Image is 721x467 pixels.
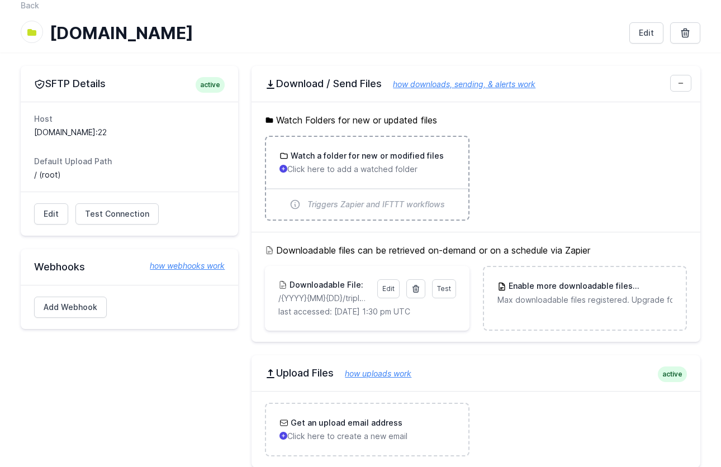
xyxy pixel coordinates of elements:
h2: Webhooks [34,260,225,274]
span: Upgrade [633,281,673,292]
p: Click here to add a watched folder [279,164,454,175]
a: Enable more downloadable filesUpgrade Max downloadable files registered. Upgrade for more. [484,267,686,319]
dt: Host [34,113,225,125]
a: how uploads work [334,369,411,378]
a: Add Webhook [34,297,107,318]
dt: Default Upload Path [34,156,225,167]
a: Watch a folder for new or modified files Click here to add a watched folder Triggers Zapier and I... [266,137,468,220]
p: last accessed: [DATE] 1:30 pm UTC [278,306,456,317]
h2: SFTP Details [34,77,225,90]
a: Test [432,279,456,298]
span: Test [437,284,451,293]
h1: [DOMAIN_NAME] [50,23,620,43]
h2: Upload Files [265,366,687,380]
h5: Downloadable files can be retrieved on-demand or on a schedule via Zapier [265,244,687,257]
h3: Watch a folder for new or modified files [288,150,444,161]
p: /{YYYY}{MM}{DD}/triple_20_call_leads_{YYYY}_{MM}_{DD}_{24HH}.csv [278,293,370,304]
h3: Downloadable File: [287,279,363,290]
h3: Get an upload email address [288,417,402,428]
a: how webhooks work [139,260,225,271]
span: Triggers Zapier and IFTTT workflows [307,199,445,210]
a: Edit [377,279,400,298]
a: Test Connection [75,203,159,225]
a: Edit [629,22,663,44]
p: Click here to create a new email [279,431,454,442]
a: how downloads, sending, & alerts work [382,79,535,89]
span: active [658,366,687,382]
span: Test Connection [85,208,149,220]
h3: Enable more downloadable files [506,280,672,292]
span: active [196,77,225,93]
dd: / (root) [34,169,225,180]
h5: Watch Folders for new or updated files [265,113,687,127]
p: Max downloadable files registered. Upgrade for more. [497,294,672,306]
a: Edit [34,203,68,225]
a: Get an upload email address Click here to create a new email [266,404,468,455]
h2: Download / Send Files [265,77,687,90]
iframe: Drift Widget Chat Controller [665,411,708,454]
dd: [DOMAIN_NAME]:22 [34,127,225,138]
